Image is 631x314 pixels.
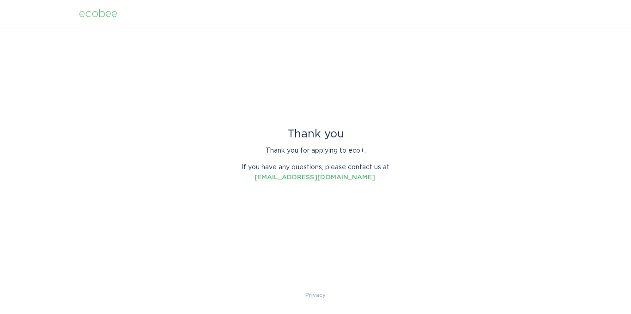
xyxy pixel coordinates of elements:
[255,174,375,181] a: [EMAIL_ADDRESS][DOMAIN_NAME]
[235,146,396,156] p: Thank you for applying to eco+.
[305,290,326,300] a: Privacy Policy & Terms of Use
[235,129,396,139] div: Thank you
[79,9,117,19] div: ecobee
[235,162,396,183] p: If you have any questions, please contact us at .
